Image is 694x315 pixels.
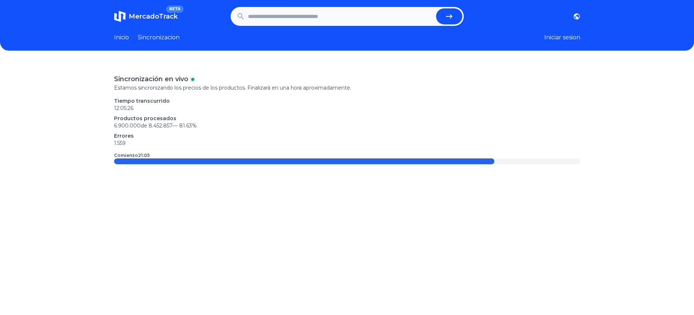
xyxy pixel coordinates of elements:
p: Estamos sincronizando los precios de los productos. Finalizará en una hora aproximadamente. [114,84,580,91]
span: BETA [166,5,183,13]
a: Inicio [114,33,129,42]
a: Sincronizacion [138,33,180,42]
p: Tiempo transcurrido [114,97,580,105]
p: Sincronización en vivo [114,74,188,84]
p: Comienzo [114,153,150,158]
time: 21:05 [138,153,150,158]
p: 1.559 [114,139,580,147]
p: Productos procesados [114,115,580,122]
span: MercadoTrack [129,12,178,20]
time: 12:05:26 [114,105,133,111]
img: MercadoTrack [114,11,126,22]
p: Errores [114,132,580,139]
a: MercadoTrackBETA [114,11,178,22]
p: 6.900.000 de 8.452.857 — [114,122,580,129]
span: 81.63 % [179,122,197,129]
button: Iniciar sesion [544,33,580,42]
